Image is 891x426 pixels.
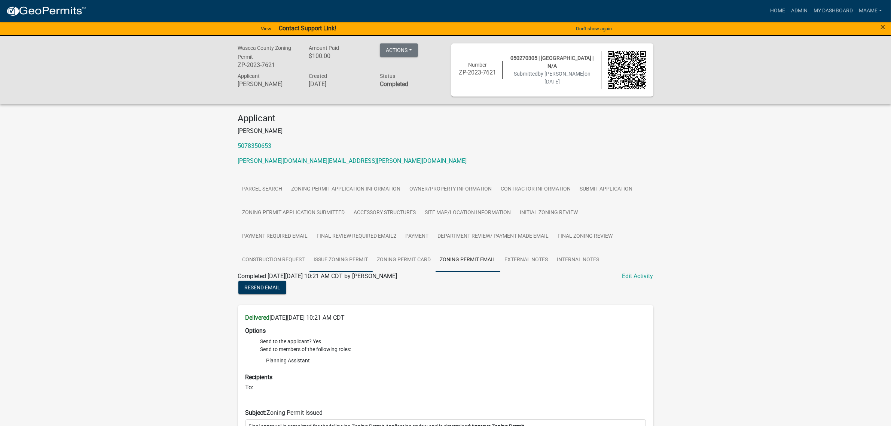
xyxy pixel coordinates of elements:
a: Payment [401,225,433,249]
h4: Applicant [238,113,653,124]
a: My Dashboard [811,4,856,18]
span: 050270305 | [GEOGRAPHIC_DATA] | N/A [511,55,594,69]
a: View [258,22,274,35]
a: Home [767,4,788,18]
li: Planning Assistant [260,355,646,366]
strong: Delivered [245,314,270,321]
span: Created [309,73,327,79]
span: Amount Paid [309,45,339,51]
a: Admin [788,4,811,18]
h6: [DATE] [309,80,369,88]
span: Status [380,73,395,79]
strong: Contact Support Link! [279,25,336,32]
h6: [PERSON_NAME] [238,80,298,88]
strong: Subject: [245,409,267,416]
span: Completed [DATE][DATE] 10:21 AM CDT by [PERSON_NAME] [238,273,397,280]
strong: Recipients [245,374,273,381]
span: Submitted on [DATE] [514,71,591,85]
h6: [DATE][DATE] 10:21 AM CDT [245,314,646,321]
strong: Options [245,327,266,334]
a: Parcel search [238,177,287,201]
span: Number [468,62,487,68]
h6: ZP-2023-7621 [238,61,298,69]
span: Resend Email [244,284,280,290]
a: Zoning Permit Card [373,248,436,272]
a: Construction Request [238,248,309,272]
a: Accessory Structures [350,201,421,225]
p: [PERSON_NAME] [238,127,653,136]
span: by [PERSON_NAME] [538,71,585,77]
span: × [881,22,885,32]
h6: To: [245,384,646,391]
button: Actions [380,43,418,57]
button: Close [881,22,885,31]
h6: $100.00 [309,52,369,60]
li: Send to the applicant? Yes [260,338,646,346]
a: Contractor Information [497,177,576,201]
button: Resend Email [238,281,286,294]
a: Submit Application [576,177,637,201]
h6: ZP-2023-7621 [459,69,497,76]
a: Owner/Property Information [405,177,497,201]
strong: Completed [380,80,408,88]
a: Final Zoning Review [553,225,617,249]
a: [PERSON_NAME][DOMAIN_NAME][EMAIL_ADDRESS][PERSON_NAME][DOMAIN_NAME] [238,157,467,164]
a: Payment Required Email [238,225,312,249]
a: Zoning Permit Email [436,248,500,272]
a: Zoning Permit Application Submitted [238,201,350,225]
a: Maame [856,4,885,18]
a: Edit Activity [622,272,653,281]
a: External Notes [500,248,553,272]
button: Don't show again [573,22,615,35]
a: Final Review Required Email2 [312,225,401,249]
a: Site Map/Location Information [421,201,516,225]
span: Applicant [238,73,260,79]
img: QR code [608,51,646,89]
h6: Zoning Permit Issued [245,409,646,416]
a: 5078350653 [238,142,272,149]
a: Initial Zoning Review [516,201,583,225]
span: Waseca County Zoning Permit [238,45,292,60]
a: Issue Zoning Permit [309,248,373,272]
a: Department Review/ Payment Made Email [433,225,553,249]
li: Send to members of the following roles: [260,346,646,368]
a: Internal Notes [553,248,604,272]
a: Zoning Permit Application Information [287,177,405,201]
